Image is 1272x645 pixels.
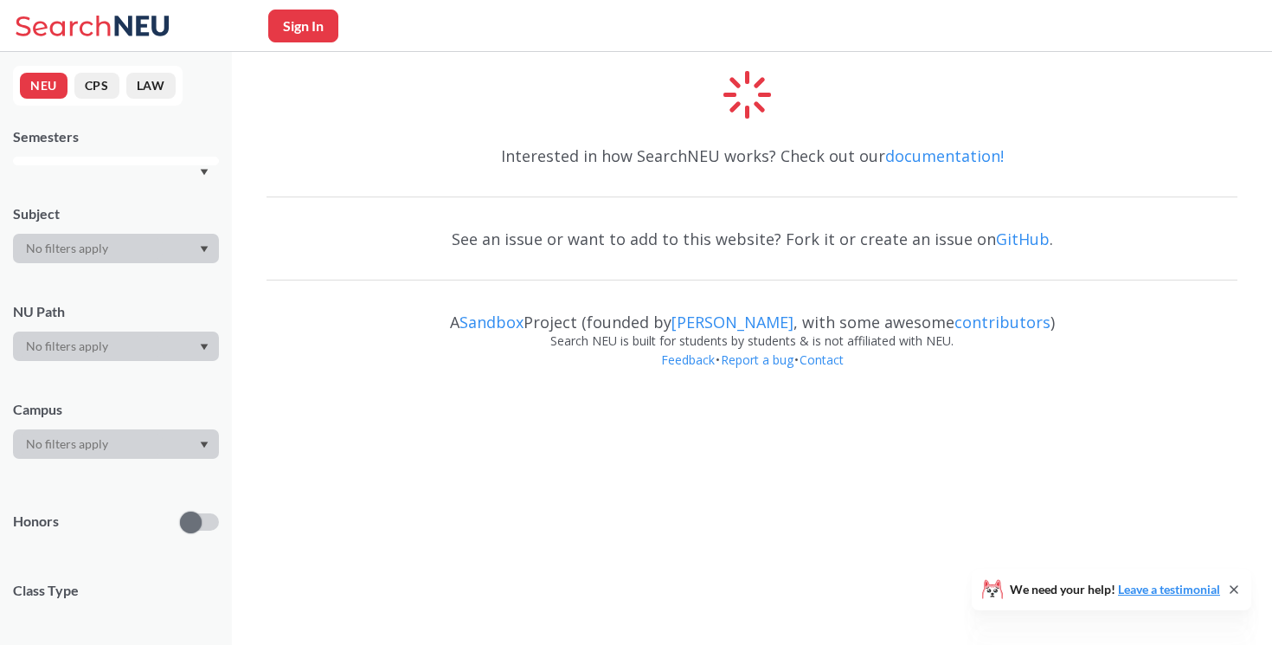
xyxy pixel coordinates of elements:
button: LAW [126,73,176,99]
button: Sign In [268,10,338,42]
button: NEU [20,73,67,99]
svg: Dropdown arrow [200,344,209,351]
a: [PERSON_NAME] [671,312,793,332]
a: Contact [799,352,845,368]
div: Dropdown arrow [13,234,219,263]
svg: Dropdown arrow [200,246,209,253]
div: A Project (founded by , with some awesome ) [267,297,1237,332]
div: Semesters [13,127,219,146]
a: Leave a testimonial [1118,582,1220,597]
div: Dropdown arrow [13,429,219,459]
svg: Dropdown arrow [200,169,209,176]
a: Sandbox [459,312,524,332]
button: CPS [74,73,119,99]
p: Honors [13,512,59,532]
div: • • [267,351,1237,396]
a: contributors [954,312,1050,332]
div: See an issue or want to add to this website? Fork it or create an issue on . [267,214,1237,264]
div: Subject [13,204,219,223]
div: Dropdown arrow [13,332,219,361]
svg: Dropdown arrow [200,442,209,448]
div: NU Path [13,302,219,321]
a: Report a bug [720,352,794,368]
a: GitHub [996,229,1050,249]
span: Class Type [13,581,219,600]
div: Campus [13,400,219,419]
a: Feedback [660,352,716,368]
div: Search NEU is built for students by students & is not affiliated with NEU. [267,332,1237,351]
a: documentation! [885,145,1004,166]
div: Interested in how SearchNEU works? Check out our [267,131,1237,181]
span: We need your help! [1010,584,1220,596]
